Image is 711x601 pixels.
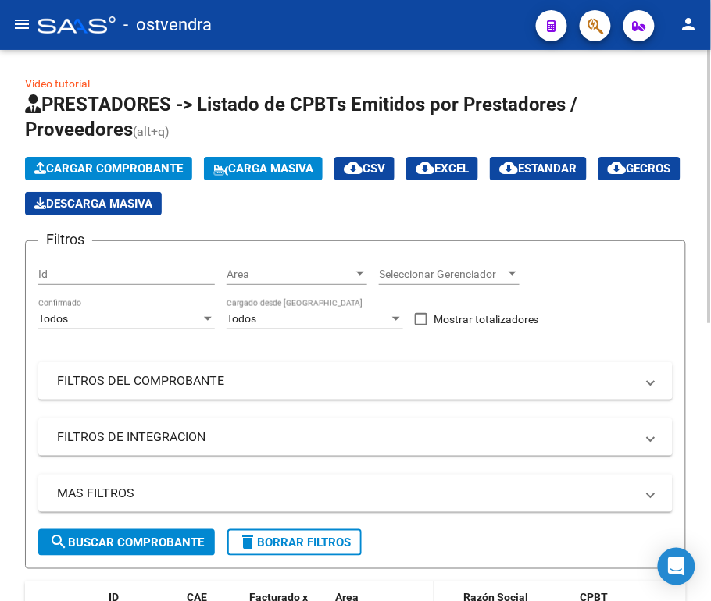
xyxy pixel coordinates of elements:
span: Todos [38,312,68,325]
span: Descarga Masiva [34,197,152,211]
span: CSV [344,162,385,176]
span: - ostvendra [123,8,212,42]
mat-panel-title: FILTROS DEL COMPROBANTE [57,372,635,389]
app-download-masive: Descarga masiva de comprobantes (adjuntos) [25,192,162,215]
span: Borrar Filtros [238,535,351,549]
a: Video tutorial [25,77,90,90]
mat-expansion-panel-header: FILTROS DEL COMPROBANTE [38,362,673,400]
button: Buscar Comprobante [38,529,215,556]
span: Cargar Comprobante [34,162,183,176]
span: (alt+q) [133,124,170,139]
mat-panel-title: MAS FILTROS [57,485,635,502]
span: Carga Masiva [213,162,313,176]
h3: Filtros [38,229,92,251]
span: Todos [227,312,256,325]
span: Seleccionar Gerenciador [379,268,506,281]
mat-icon: cloud_download [344,158,363,177]
mat-expansion-panel-header: FILTROS DE INTEGRACION [38,418,673,456]
button: Borrar Filtros [227,529,362,556]
span: Estandar [499,162,577,176]
mat-icon: cloud_download [416,158,434,177]
span: Buscar Comprobante [49,535,204,549]
button: Carga Masiva [204,157,323,180]
button: CSV [334,157,395,180]
mat-icon: search [49,532,68,551]
mat-icon: person [680,15,698,34]
span: Mostrar totalizadores [434,310,539,329]
div: Open Intercom Messenger [658,548,695,585]
span: EXCEL [416,162,469,176]
mat-icon: cloud_download [608,158,627,177]
mat-icon: cloud_download [499,158,518,177]
mat-icon: delete [238,532,257,551]
button: Gecros [598,157,681,180]
span: PRESTADORES -> Listado de CPBTs Emitidos por Prestadores / Proveedores [25,94,578,140]
mat-icon: menu [13,15,31,34]
mat-panel-title: FILTROS DE INTEGRACION [57,429,635,446]
button: EXCEL [406,157,478,180]
span: Area [227,268,353,281]
span: Gecros [608,162,671,176]
mat-expansion-panel-header: MAS FILTROS [38,475,673,512]
button: Descarga Masiva [25,192,162,215]
button: Estandar [490,157,587,180]
button: Cargar Comprobante [25,157,192,180]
